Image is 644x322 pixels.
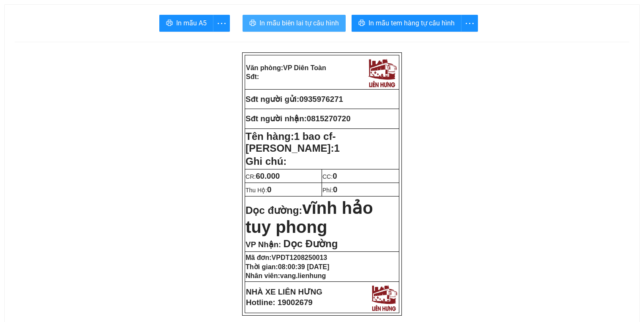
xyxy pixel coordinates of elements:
[246,156,287,167] span: Ghi chú:
[213,18,229,29] span: more
[278,263,330,270] span: 08:00:39 [DATE]
[366,56,398,88] img: logo
[246,298,313,307] strong: Hotline: 19002679
[249,19,256,27] span: printer
[246,173,280,180] span: CR:
[246,272,326,279] strong: Nhân viên:
[246,240,281,249] span: VP Nhận:
[159,15,213,32] button: printerIn mẫu A5
[461,15,478,32] button: more
[280,272,326,279] span: vang.lienhung
[246,254,327,261] strong: Mã đơn:
[368,18,455,28] span: In mẫu tem hàng tự cấu hình
[256,172,280,180] span: 60.000
[246,199,373,236] span: vĩnh hảo tuy phong
[213,15,230,32] button: more
[369,283,398,312] img: logo
[246,187,271,194] span: Thu Hộ:
[246,287,322,296] strong: NHÀ XE LIÊN HƯNG
[272,254,327,261] span: VPDT1208250013
[246,95,299,104] strong: Sđt người gửi:
[333,185,337,194] span: 0
[243,15,346,32] button: printerIn mẫu biên lai tự cấu hình
[461,18,478,29] span: more
[322,187,337,194] span: Phí:
[246,205,373,235] strong: Dọc đường:
[352,15,461,32] button: printerIn mẫu tem hàng tự cấu hình
[307,114,351,123] span: 0815270720
[246,263,329,270] strong: Thời gian:
[166,19,173,27] span: printer
[299,95,343,104] span: 0935976271
[246,131,340,154] strong: Tên hàng:
[259,18,339,28] span: In mẫu biên lai tự cấu hình
[283,238,338,249] span: Dọc Đường
[246,131,340,154] span: 1 bao cf-[PERSON_NAME]:
[246,73,259,80] strong: Sđt:
[267,185,271,194] span: 0
[334,142,339,154] span: 1
[358,19,365,27] span: printer
[283,64,326,71] span: VP Diên Toàn
[246,114,307,123] strong: Sđt người nhận:
[333,172,337,180] span: 0
[246,64,326,71] strong: Văn phòng:
[176,18,207,28] span: In mẫu A5
[322,173,337,180] span: CC:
